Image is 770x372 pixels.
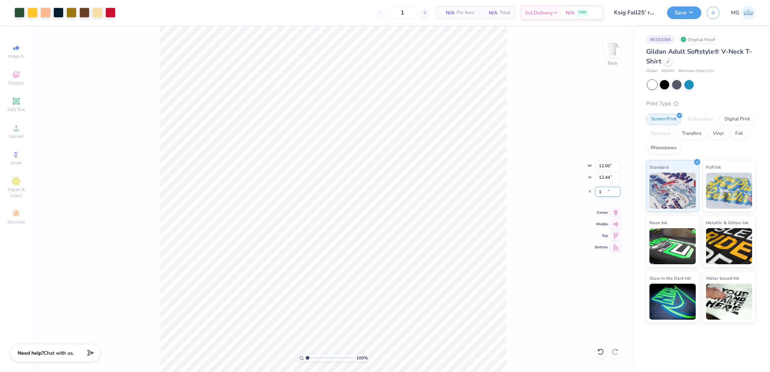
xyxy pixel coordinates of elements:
[608,60,617,66] div: Back
[646,143,681,154] div: Rhinestones
[731,128,748,139] div: Foil
[706,173,753,209] img: Puff Ink
[566,9,574,17] span: N/A
[356,355,368,361] span: 100 %
[649,228,696,264] img: Neon Ink
[595,233,608,238] span: Top
[678,68,714,74] span: Minimum Order: 12 +
[661,68,675,74] span: # G64V
[18,350,44,356] strong: Need help?
[741,6,756,20] img: Michael Galon
[388,6,417,19] input: – –
[595,210,608,215] span: Center
[646,35,675,44] div: # 515319A
[605,42,620,56] img: Back
[8,219,25,225] span: Decorate
[706,274,739,282] span: Water based Ink
[646,47,752,66] span: Gildan Adult Softstyle® V-Neck T-Shirt
[525,9,553,17] span: Est. Delivery
[649,163,669,171] span: Standard
[683,114,718,125] div: Embroidery
[8,80,24,86] span: Designs
[609,5,662,20] input: Untitled Design
[706,284,753,320] img: Water based Ink
[731,9,740,17] span: MG
[579,10,586,15] span: FREE
[649,173,696,209] img: Standard
[649,274,691,282] span: Glow in the Dark Ink
[483,9,497,17] span: N/A
[667,6,701,19] button: Save
[440,9,454,17] span: N/A
[677,128,706,139] div: Transfers
[595,245,608,250] span: Bottom
[649,284,696,320] img: Glow in the Dark Ink
[8,107,25,112] span: Add Text
[500,9,510,17] span: Total
[731,6,756,20] a: MG
[706,163,721,171] span: Puff Ink
[708,128,728,139] div: Vinyl
[11,160,22,166] span: Greek
[646,128,675,139] div: Applique
[646,114,681,125] div: Screen Print
[646,68,658,74] span: Gildan
[595,222,608,227] span: Middle
[646,99,756,108] div: Print Type
[44,350,74,356] span: Chat with us.
[706,219,749,226] span: Metallic & Glitter Ink
[706,228,753,264] img: Metallic & Glitter Ink
[4,187,29,198] span: Clipart & logos
[8,53,25,59] span: Image AI
[457,9,474,17] span: Per Item
[679,35,719,44] div: Original Proof
[720,114,755,125] div: Digital Print
[9,133,23,139] span: Upload
[649,219,667,226] span: Neon Ink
